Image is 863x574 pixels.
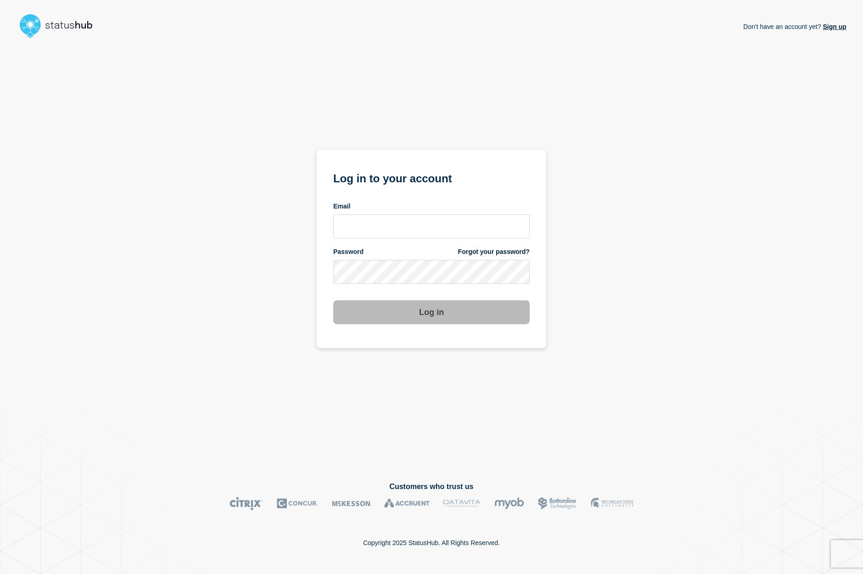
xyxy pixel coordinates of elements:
[333,202,350,211] span: Email
[821,23,846,30] a: Sign up
[538,497,577,510] img: Bottomline logo
[458,248,530,256] a: Forgot your password?
[332,497,370,510] img: McKesson logo
[333,169,530,186] h1: Log in to your account
[494,497,524,510] img: myob logo
[230,497,263,510] img: Citrix logo
[277,497,318,510] img: Concur logo
[363,539,500,546] p: Copyright 2025 StatusHub. All Rights Reserved.
[384,497,430,510] img: Accruent logo
[591,497,633,510] img: MSU logo
[743,16,846,38] p: Don't have an account yet?
[333,300,530,324] button: Log in
[443,497,481,510] img: DataVita logo
[333,248,364,256] span: Password
[333,260,530,284] input: password input
[17,483,846,491] h2: Customers who trust us
[17,11,104,40] img: StatusHub logo
[333,214,530,238] input: email input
